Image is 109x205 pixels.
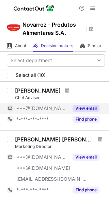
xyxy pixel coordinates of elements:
span: ***@[DOMAIN_NAME] [16,154,68,160]
h1: Novarroz - Produtos Alimentares S.A. [22,20,84,37]
button: Reveal Button [73,154,99,161]
div: Chef Adviser [15,95,105,101]
div: Select department [11,57,52,64]
img: ContactOut v5.3.10 [14,4,54,12]
span: ***@[DOMAIN_NAME] [16,165,70,171]
button: Reveal Button [73,105,99,112]
span: [EMAIL_ADDRESS][DOMAIN_NAME] [16,176,87,182]
div: [PERSON_NAME] [PERSON_NAME] [15,136,94,143]
div: [PERSON_NAME] [15,87,61,94]
span: Select all (10) [16,72,46,78]
button: Reveal Button [73,116,99,123]
button: Reveal Button [73,187,99,193]
span: Similar [88,43,102,49]
div: Marketing Director [15,143,105,150]
img: b3898caf9b2415e7abb321c1b2d89ae6 [7,21,20,35]
span: Decision makers [41,43,73,49]
span: About [15,43,26,49]
span: ***@[DOMAIN_NAME] [16,105,68,111]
